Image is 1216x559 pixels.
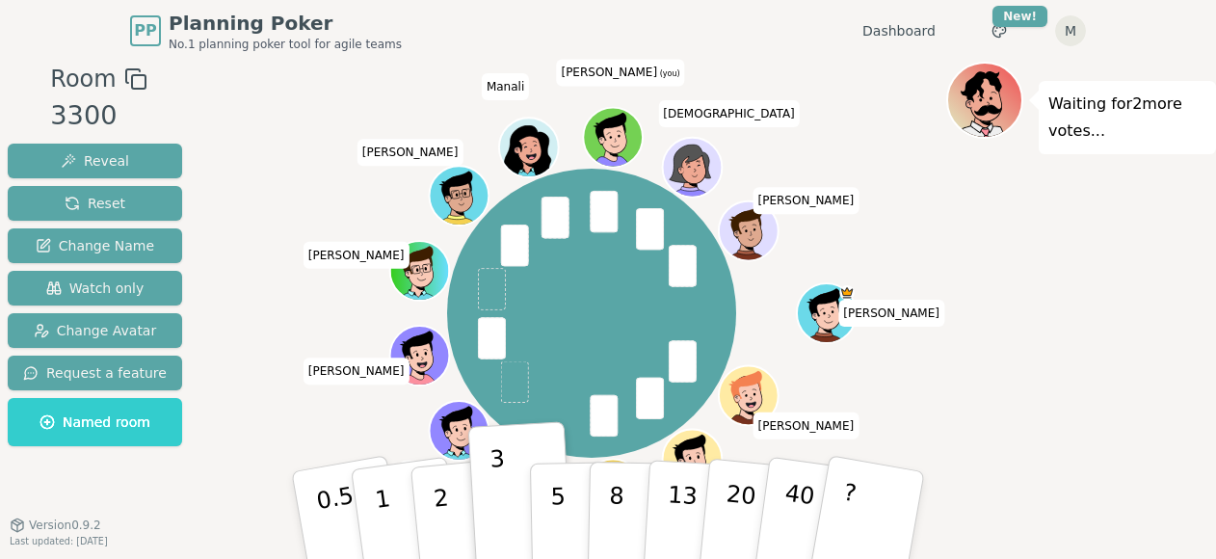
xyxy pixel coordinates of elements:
span: Request a feature [23,363,167,383]
div: 3300 [50,96,146,136]
p: 3 [489,445,511,550]
span: Click to change your name [658,100,799,127]
span: Reveal [61,151,129,171]
span: PP [134,19,156,42]
span: (you) [657,69,680,78]
span: Named room [40,413,150,432]
span: Click to change your name [556,59,684,86]
span: Reset [65,194,125,213]
button: New! [982,13,1017,48]
button: Watch only [8,271,182,306]
span: Change Avatar [34,321,157,340]
button: Change Name [8,228,182,263]
div: New! [992,6,1047,27]
span: Watch only [46,279,145,298]
button: Version0.9.2 [10,518,101,533]
button: Request a feature [8,356,182,390]
span: Click to change your name [838,300,944,327]
span: No.1 planning poker tool for agile teams [169,37,402,52]
span: Version 0.9.2 [29,518,101,533]
button: Reveal [8,144,182,178]
span: Room [50,62,116,96]
button: Named room [8,398,182,446]
button: Click to change your avatar [585,110,641,166]
span: Click to change your name [357,139,463,166]
span: Last updated: [DATE] [10,536,108,546]
span: Click to change your name [753,187,859,214]
button: M [1055,15,1086,46]
span: Planning Poker [169,10,402,37]
p: Waiting for 2 more votes... [1048,91,1206,145]
span: Click to change your name [753,413,859,439]
span: Click to change your name [482,73,529,100]
span: Dan is the host [839,285,854,300]
button: Change Avatar [8,313,182,348]
button: Reset [8,186,182,221]
span: Change Name [36,236,154,255]
span: Click to change your name [304,242,410,269]
a: Dashboard [862,21,936,40]
span: Click to change your name [304,358,410,385]
a: PPPlanning PokerNo.1 planning poker tool for agile teams [130,10,402,52]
